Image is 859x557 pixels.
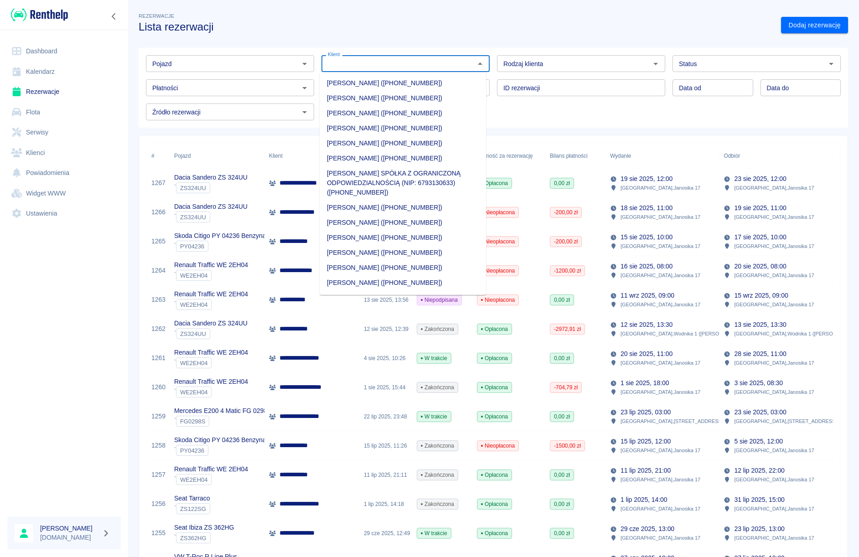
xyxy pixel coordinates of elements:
a: 1258 [151,441,166,450]
span: -704,79 zł [550,383,581,392]
p: Renault Traffic WE 2EH04 [174,289,248,299]
div: # [151,143,155,169]
span: Rezerwacje [139,13,174,19]
li: [PERSON_NAME] ([PHONE_NUMBER]) [320,275,486,290]
span: ZS122SG [176,505,210,512]
span: W trakcie [417,413,451,421]
div: ` [174,299,248,310]
a: Ustawienia [7,203,121,224]
p: Renault Traffic WE 2EH04 [174,260,248,270]
span: Nieopłacona [477,237,518,246]
p: [GEOGRAPHIC_DATA] , Janosika 17 [621,475,700,484]
a: Rezerwacje [7,82,121,102]
p: [GEOGRAPHIC_DATA] , Janosika 17 [621,505,700,513]
p: 23 lip 2025, 03:00 [621,407,671,417]
div: 22 lip 2025, 23:48 [359,402,412,431]
span: -200,00 zł [550,237,581,246]
p: 13 sie 2025, 13:30 [734,320,786,330]
p: Skoda Citigo PY 04236 Benzyna [174,231,266,241]
a: 1255 [151,528,166,538]
p: [GEOGRAPHIC_DATA] , Janosika 17 [734,505,814,513]
span: Opłacona [477,383,512,392]
p: [GEOGRAPHIC_DATA] , Janosika 17 [734,300,814,309]
span: Opłacona [477,529,512,537]
div: Pojazd [170,143,264,169]
span: -1200,00 zł [550,267,585,275]
img: Renthelp logo [11,7,68,22]
span: Zakończona [417,500,458,508]
span: WE2EH04 [176,272,211,279]
div: Wydanie [605,143,719,169]
li: [PERSON_NAME] ([PHONE_NUMBER]) [320,151,486,166]
button: Sort [631,150,644,162]
div: Płatność za rezerwację [477,143,533,169]
div: 15 lip 2025, 11:26 [359,431,412,460]
span: PY04236 [176,447,208,454]
p: 23 sie 2025, 12:00 [734,174,786,184]
div: ` [174,211,248,222]
div: ` [174,445,266,456]
input: DD.MM.YYYY [761,79,841,96]
h6: [PERSON_NAME] [40,524,98,533]
a: 1256 [151,499,166,509]
p: [GEOGRAPHIC_DATA] , Janosika 17 [621,242,700,250]
p: [GEOGRAPHIC_DATA] , Janosika 17 [621,213,700,221]
span: PY04236 [176,243,208,250]
span: Nieopłacona [477,296,518,304]
div: ` [174,182,248,193]
a: Powiadomienia [7,163,121,183]
li: [PERSON_NAME] ([PHONE_NUMBER]) [320,260,486,275]
div: Pojazd [174,143,191,169]
div: Klient [264,143,359,169]
div: 4 sie 2025, 10:26 [359,344,412,373]
p: [GEOGRAPHIC_DATA] , Janosika 17 [734,271,814,279]
span: Nieopłacona [477,267,518,275]
a: 1257 [151,470,166,480]
span: ZS362HG [176,535,210,542]
p: 29 cze 2025, 13:00 [621,524,674,534]
p: [GEOGRAPHIC_DATA] , Janosika 17 [621,534,700,542]
button: Otwórz [298,82,311,94]
p: 12 lip 2025, 22:00 [734,466,784,475]
a: 1260 [151,382,166,392]
p: 31 lip 2025, 15:00 [734,495,784,505]
p: 18 sie 2025, 11:00 [621,203,673,213]
span: -200,00 zł [550,208,581,217]
span: Nieopłacona [477,442,518,450]
p: 20 sie 2025, 08:00 [734,262,786,271]
div: 12 sie 2025, 12:39 [359,315,412,344]
span: Opłacona [477,471,512,479]
span: WE2EH04 [176,360,211,366]
button: Otwórz [825,57,838,70]
p: [GEOGRAPHIC_DATA] , Wodnika 1 ([PERSON_NAME]) [734,330,856,338]
p: [GEOGRAPHIC_DATA] , Janosika 17 [621,271,700,279]
div: Odbiór [724,143,740,169]
span: ZS324UU [176,330,210,337]
p: [GEOGRAPHIC_DATA] , Janosika 17 [734,359,814,367]
div: ` [174,503,210,514]
div: # [147,143,170,169]
p: Seat Ibiza ZS 362HG [174,523,234,532]
span: -1500,00 zł [550,442,585,450]
li: [PERSON_NAME] SPÓŁKA Z OGRANICZONĄ ODPOWIEDZIALNOŚCIĄ (NIP: 6793130633) ([PHONE_NUMBER]) [320,166,486,200]
a: Flota [7,102,121,123]
div: ` [174,387,248,397]
span: W trakcie [417,529,451,537]
p: Renault Traffic WE 2EH04 [174,348,248,357]
a: Kalendarz [7,62,121,82]
p: 17 sie 2025, 10:00 [734,232,786,242]
div: Bilans płatności [545,143,605,169]
p: 15 wrz 2025, 09:00 [734,291,788,300]
p: 12 sie 2025, 13:30 [621,320,673,330]
a: Dodaj rezerwację [781,17,848,34]
span: 0,00 zł [550,529,574,537]
div: ` [174,357,248,368]
div: ` [174,474,248,485]
span: 0,00 zł [550,354,574,362]
p: Seat Tarraco [174,494,210,503]
a: 1264 [151,266,166,275]
span: 0,00 zł [550,179,574,187]
span: Niepodpisana [417,296,461,304]
p: [GEOGRAPHIC_DATA] , Janosika 17 [734,213,814,221]
p: [GEOGRAPHIC_DATA] , Janosika 17 [621,388,700,396]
